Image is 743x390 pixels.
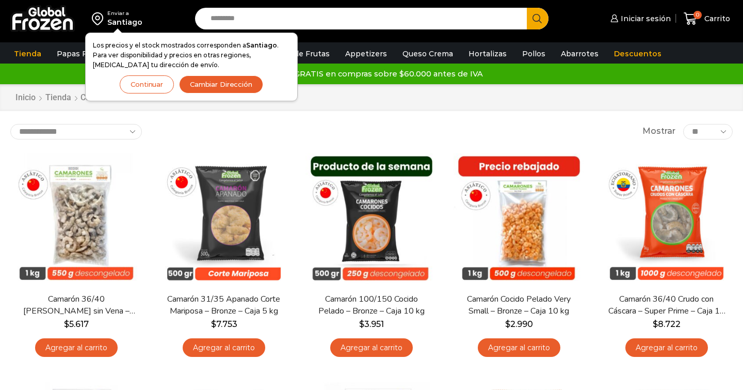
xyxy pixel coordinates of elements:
[653,319,681,329] bdi: 8.722
[681,7,733,31] a: 0 Carrito
[693,11,702,19] span: 0
[93,40,290,70] p: Los precios y el stock mostrados corresponden a . Para ver disponibilidad y precios en otras regi...
[80,92,123,102] h1: Camarones
[359,319,364,329] span: $
[10,124,142,139] select: Pedido de la tienda
[15,92,123,104] nav: Breadcrumb
[179,75,263,93] button: Cambiar Dirección
[120,75,174,93] button: Continuar
[45,92,72,104] a: Tienda
[359,319,384,329] bdi: 3.951
[478,338,560,357] a: Agregar al carrito: “Camarón Cocido Pelado Very Small - Bronze - Caja 10 kg”
[312,293,431,317] a: Camarón 100/150 Cocido Pelado – Bronze – Caja 10 kg
[340,44,392,64] a: Appetizers
[246,41,277,49] strong: Santiago
[52,44,109,64] a: Papas Fritas
[653,319,658,329] span: $
[397,44,458,64] a: Queso Crema
[527,8,548,29] button: Search button
[9,44,46,64] a: Tienda
[211,319,216,329] span: $
[460,293,578,317] a: Camarón Cocido Pelado Very Small – Bronze – Caja 10 kg
[642,126,675,137] span: Mostrar
[165,293,283,317] a: Camarón 31/35 Apanado Corte Mariposa – Bronze – Caja 5 kg
[517,44,551,64] a: Pollos
[505,319,533,329] bdi: 2.990
[463,44,512,64] a: Hortalizas
[609,44,667,64] a: Descuentos
[607,293,726,317] a: Camarón 36/40 Crudo con Cáscara – Super Prime – Caja 10 kg
[107,17,142,27] div: Santiago
[92,10,107,27] img: address-field-icon.svg
[330,338,413,357] a: Agregar al carrito: “Camarón 100/150 Cocido Pelado - Bronze - Caja 10 kg”
[107,10,142,17] div: Enviar a
[183,338,265,357] a: Agregar al carrito: “Camarón 31/35 Apanado Corte Mariposa - Bronze - Caja 5 kg”
[608,8,671,29] a: Iniciar sesión
[15,92,36,104] a: Inicio
[64,319,69,329] span: $
[505,319,510,329] span: $
[618,13,671,24] span: Iniciar sesión
[17,293,136,317] a: Camarón 36/40 [PERSON_NAME] sin Vena – Bronze – Caja 10 kg
[35,338,118,357] a: Agregar al carrito: “Camarón 36/40 Crudo Pelado sin Vena - Bronze - Caja 10 kg”
[265,44,335,64] a: Pulpa de Frutas
[556,44,604,64] a: Abarrotes
[625,338,708,357] a: Agregar al carrito: “Camarón 36/40 Crudo con Cáscara - Super Prime - Caja 10 kg”
[211,319,237,329] bdi: 7.753
[64,319,89,329] bdi: 5.617
[702,13,730,24] span: Carrito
